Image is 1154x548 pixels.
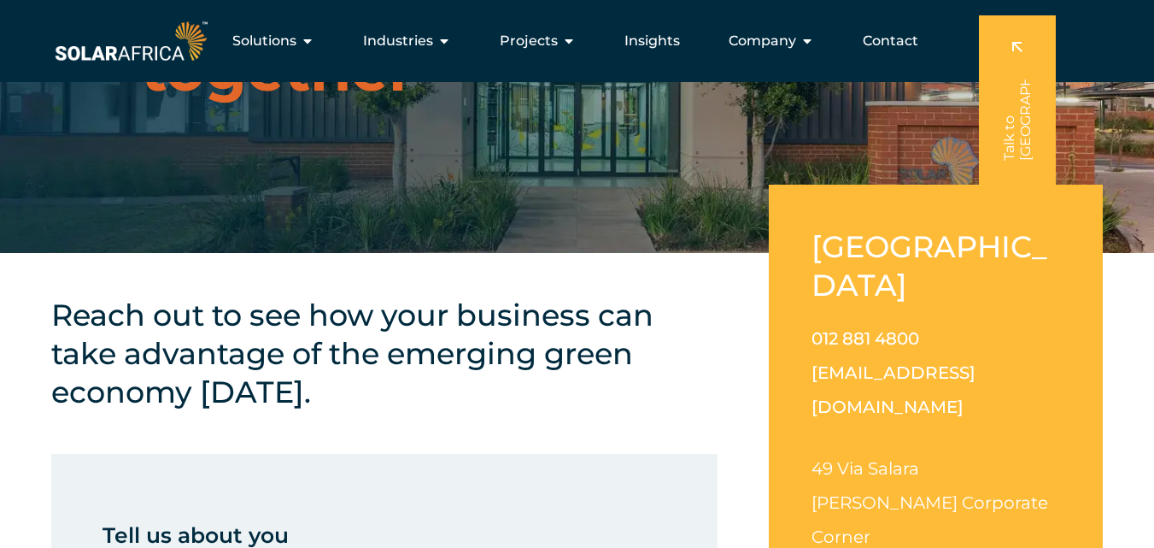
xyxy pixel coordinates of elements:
[811,492,1048,547] span: [PERSON_NAME] Corporate Corner
[363,31,433,51] span: Industries
[811,458,919,479] span: 49 Via Salara
[811,362,975,417] a: [EMAIL_ADDRESS][DOMAIN_NAME]
[500,31,558,51] span: Projects
[211,24,932,58] nav: Menu
[232,31,296,51] span: Solutions
[729,31,796,51] span: Company
[811,227,1060,304] h2: [GEOGRAPHIC_DATA]
[811,328,919,349] a: 012 881 4800
[624,31,680,51] a: Insights
[863,31,918,51] a: Contact
[211,24,932,58] div: Menu Toggle
[51,296,692,411] h4: Reach out to see how your business can take advantage of the emerging green economy [DATE].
